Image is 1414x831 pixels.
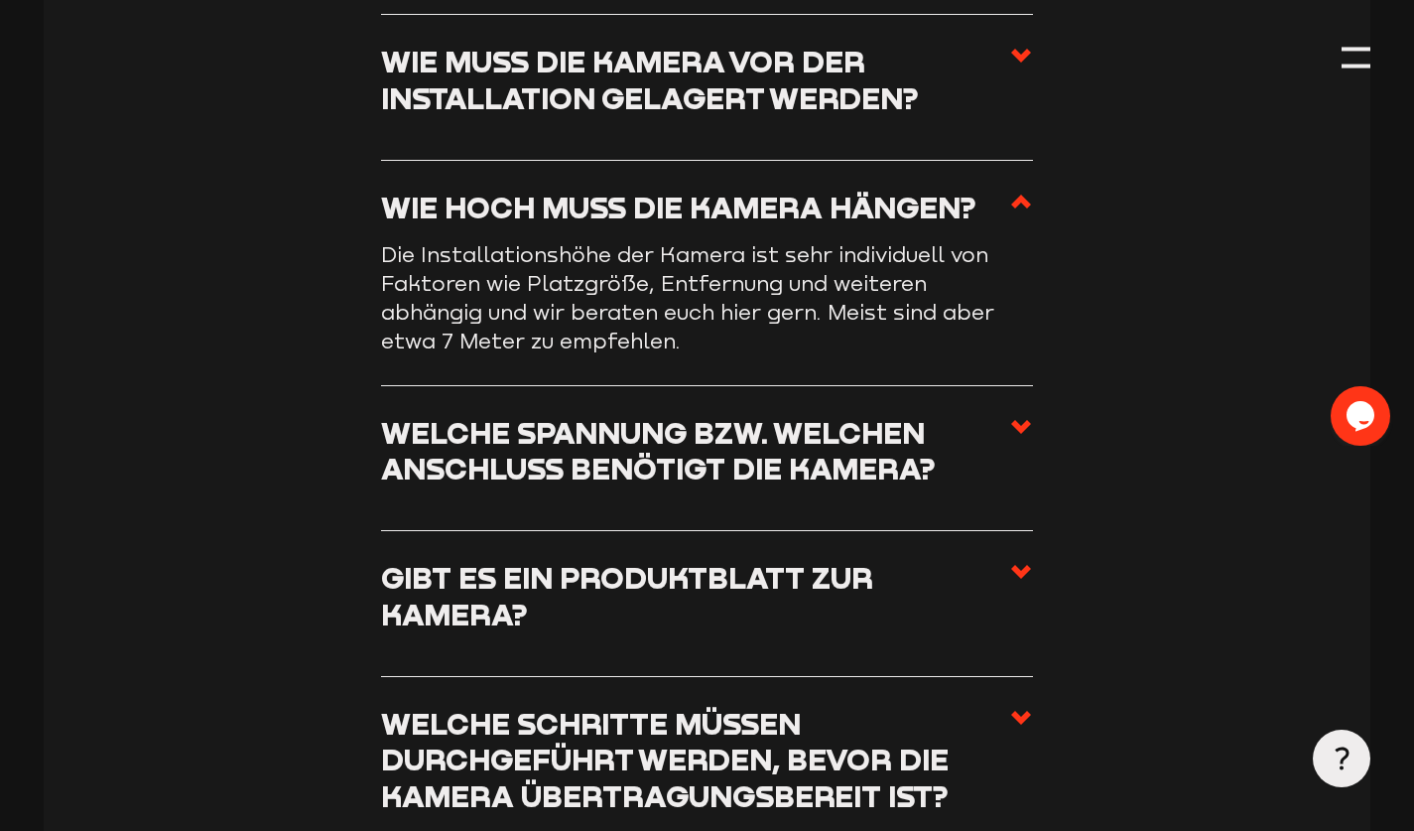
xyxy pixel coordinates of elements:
p: Die Installationshöhe der Kamera ist sehr individuell von Faktoren wie Platzgröße, Entfernung und... [381,240,1034,356]
h3: Wie hoch muss die Kamera hängen? [381,190,976,225]
iframe: chat widget [1331,386,1394,446]
h3: Gibt es ein Produktblatt zur Kamera? [381,560,1010,632]
h3: Welche Schritte müssen durchgeführt werden, bevor die Kamera übertragungsbereit ist? [381,706,1010,814]
h3: Wie muss die Kamera vor der Installation gelagert werden? [381,44,1010,116]
h3: Welche Spannung bzw. welchen Anschluss benötigt die Kamera? [381,415,1010,487]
